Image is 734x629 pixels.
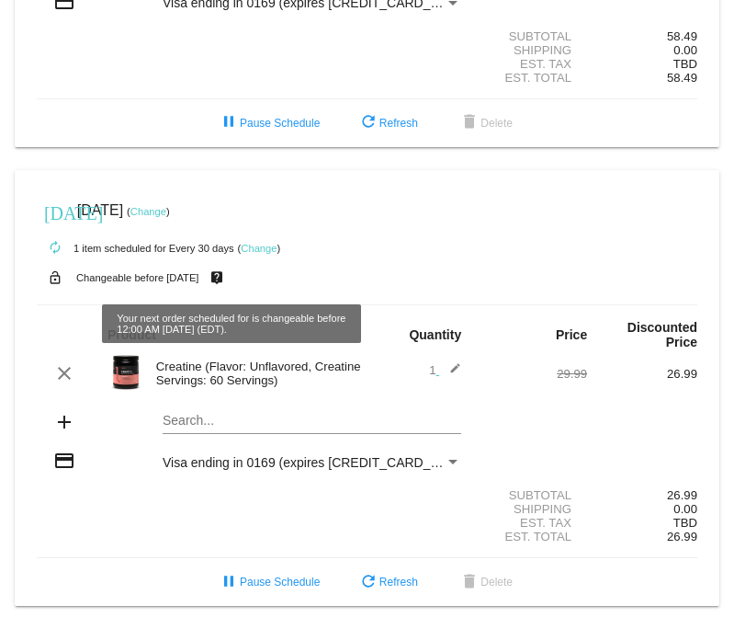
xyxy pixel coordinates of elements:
[444,107,527,140] button: Delete
[357,112,379,134] mat-icon: refresh
[458,576,513,589] span: Delete
[53,411,75,433] mat-icon: add
[458,112,480,134] mat-icon: delete
[627,320,697,349] strong: Discounted Price
[439,362,461,384] mat-icon: edit
[127,206,170,217] small: ( )
[477,57,587,71] div: Est. Tax
[477,29,587,43] div: Subtotal
[343,107,433,140] button: Refresh
[218,576,320,589] span: Pause Schedule
[587,367,697,381] div: 26.99
[206,266,228,290] mat-icon: live_help
[673,57,697,71] span: TBD
[357,572,379,594] mat-icon: refresh
[667,71,697,85] span: 58.49
[218,572,240,594] mat-icon: pause
[458,117,513,130] span: Delete
[458,572,480,594] mat-icon: delete
[477,367,587,381] div: 29.99
[429,363,461,377] span: 1
[477,43,587,57] div: Shipping
[163,455,470,470] span: Visa ending in 0169 (expires [CREDIT_CARD_DATA])
[203,107,334,140] button: Pause Schedule
[477,488,587,502] div: Subtotal
[107,327,156,342] strong: Product
[477,502,587,516] div: Shipping
[477,516,587,530] div: Est. Tax
[147,360,367,387] div: Creatine (Flavor: Unflavored, Creatine Servings: 60 Servings)
[44,200,66,223] mat-icon: [DATE]
[343,566,433,599] button: Refresh
[673,502,697,516] span: 0.00
[556,327,587,342] strong: Price
[218,117,320,130] span: Pause Schedule
[76,272,199,283] small: Changeable before [DATE]
[163,455,461,470] mat-select: Payment Method
[238,243,281,254] small: ( )
[357,576,418,589] span: Refresh
[673,516,697,530] span: TBD
[587,488,697,502] div: 26.99
[673,43,697,57] span: 0.00
[409,327,461,342] strong: Quantity
[241,243,277,254] a: Change
[477,71,587,85] div: Est. Total
[130,206,166,217] a: Change
[53,450,75,472] mat-icon: credit_card
[667,530,697,543] span: 26.99
[357,117,418,130] span: Refresh
[163,414,461,429] input: Search...
[44,237,66,259] mat-icon: autorenew
[444,566,527,599] button: Delete
[44,266,66,290] mat-icon: lock_open
[37,243,234,254] small: 1 item scheduled for Every 30 days
[587,29,697,43] div: 58.49
[53,362,75,384] mat-icon: clear
[218,112,240,134] mat-icon: pause
[477,530,587,543] div: Est. Total
[203,566,334,599] button: Pause Schedule
[107,354,144,391] img: Image-1-Carousel-Creatine-60S-1000x1000-Transp.png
